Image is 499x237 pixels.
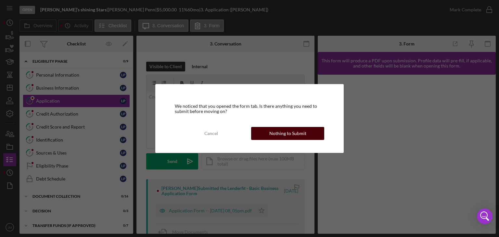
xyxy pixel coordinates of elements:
[269,127,306,140] div: Nothing to Submit
[477,208,493,224] div: Open Intercom Messenger
[251,127,324,140] button: Nothing to Submit
[204,127,218,140] div: Cancel
[175,104,325,114] div: We noticed that you opened the form tab. Is there anything you need to submit before moving on?
[175,127,248,140] button: Cancel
